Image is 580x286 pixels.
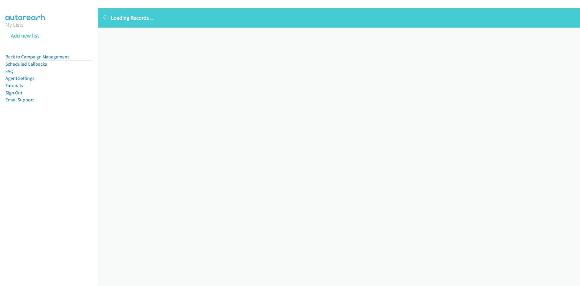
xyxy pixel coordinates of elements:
a: Back to Campaign Management [5,54,69,60]
a: Tutorials [5,83,23,88]
a: FAQ [5,68,13,74]
a: Sign Out [5,90,22,96]
a: Add new list [11,32,39,39]
a: Agent Settings [5,75,34,81]
p: Loading Records ... [103,14,575,22]
a: My Lists [5,21,24,28]
a: Email Support [5,97,34,103]
a: Scheduled Callbacks [5,61,47,67]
